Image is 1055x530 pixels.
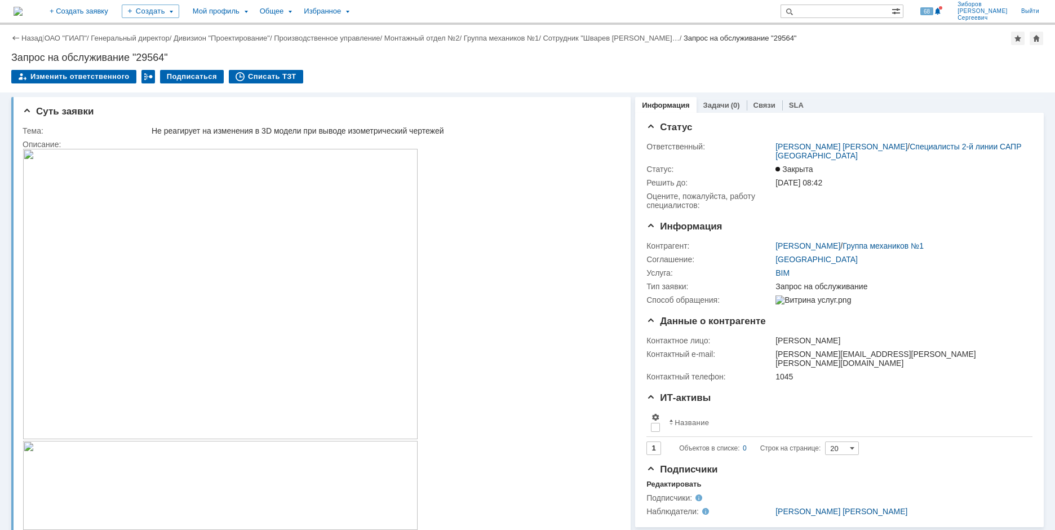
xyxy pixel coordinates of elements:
div: Oцените, пожалуйста, работу специалистов: [646,192,773,210]
li: Сгенерировать изометрические чертежи [23,89,553,98]
div: / [174,34,274,42]
div: | [42,33,44,42]
a: Перейти на домашнюю страницу [14,7,23,16]
div: Создать [122,5,179,18]
span: Настройки [651,413,660,422]
div: / [45,34,91,42]
div: / [274,34,384,42]
a: Генеральный директор [91,34,169,42]
a: Информация [642,101,689,109]
div: Работа с массовостью [141,70,155,83]
div: [PERSON_NAME][EMAIL_ADDRESS][PERSON_NAME][PERSON_NAME][DOMAIN_NAME] [775,350,1026,368]
div: Контактное лицо: [646,336,773,345]
span: Статус [646,122,692,132]
li: Выполнить проверку связанности. [23,62,553,71]
span: Подписчики [646,464,717,475]
li: Подключить ассоциированную модель, в которую скопировали проблемную линию, к модели исходного файла [23,44,553,53]
span: [DATE] 08:42 [775,178,822,187]
li: Сформировать задание на изометрию. [23,80,553,89]
div: Тип заявки: [646,282,773,291]
span: ИТ-активы [646,392,711,403]
a: BIM [775,268,790,277]
div: Запрос на обслуживание "29564" [684,34,797,42]
span: Расширенный поиск [892,5,903,16]
div: Соглашение: [646,255,773,264]
div: Сделать домашней страницей [1030,32,1043,45]
img: Витрина услуг.png [775,295,851,304]
div: 0 [743,441,747,455]
li: Скопировать в исходный файл [23,53,553,62]
span: [PERSON_NAME] [958,8,1008,15]
div: / [775,241,924,250]
span: 68 [920,7,933,15]
a: [PERSON_NAME] [775,241,840,250]
div: Тема: [23,126,149,135]
a: Связи [753,101,775,109]
div: / [91,34,174,42]
a: Дивизион "Проектирование" [174,34,270,42]
a: Монтажный отдел №2 [384,34,460,42]
i: Строк на странице: [679,441,821,455]
a: Задачи [703,101,729,109]
div: [PERSON_NAME] [775,336,1026,345]
li: Скопировать проблемную линию в пустой файл (копировать только, подключив модель с проблемной лини... [23,17,553,35]
a: Назад [21,34,42,42]
span: Суть заявки [23,106,94,117]
a: SLA [789,101,804,109]
div: / [464,34,543,42]
a: Группа механиков №1 [843,241,924,250]
div: / [384,34,464,42]
div: Название [675,418,709,427]
a: [PERSON_NAME] [PERSON_NAME] [775,142,907,151]
div: Решить до: [646,178,773,187]
div: Способ обращения: [646,295,773,304]
img: logo [14,7,23,16]
div: Контрагент: [646,241,773,250]
th: Название [664,408,1023,437]
div: / [543,34,683,42]
a: [PERSON_NAME] [PERSON_NAME] [775,507,907,516]
a: Специалисты 2-й линии САПР [GEOGRAPHIC_DATA] [775,142,1021,160]
span: Сергеевич [958,15,1008,21]
span: Закрыта [775,165,813,174]
div: Запрос на обслуживание "29564" [11,52,1044,63]
span: Объектов в списке: [679,444,739,452]
div: 1045 [775,372,1026,381]
a: ОАО "ГИАП" [45,34,87,42]
div: Описание: [23,140,616,149]
div: Запрос на обслуживание [775,282,1026,291]
div: Добавить в избранное [1011,32,1025,45]
a: Производственное управление [274,34,380,42]
li: Удалить проблемную линию в исходном файле. [23,35,553,44]
a: Сотрудник "Шварев [PERSON_NAME]… [543,34,679,42]
div: Услуга: [646,268,773,277]
div: Контактный e-mail: [646,350,773,359]
div: Наблюдатели: [646,507,760,516]
div: Подписчики: [646,493,760,502]
div: (0) [731,101,740,109]
li: Устранить разъединения [23,71,553,80]
a: Группа механиков №1 [464,34,539,42]
div: Контактный телефон: [646,372,773,381]
div: Не реагирует на изменения в 3D модели при выводе изометрический чертежей [152,126,614,135]
div: Статус: [646,165,773,174]
span: Информация [646,221,722,232]
span: Зиборов [958,1,1008,8]
div: Ответственный: [646,142,773,151]
span: Данные о контрагенте [646,316,766,326]
a: [GEOGRAPHIC_DATA] [775,255,858,264]
div: / [775,142,1026,160]
div: Редактировать [646,480,701,489]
